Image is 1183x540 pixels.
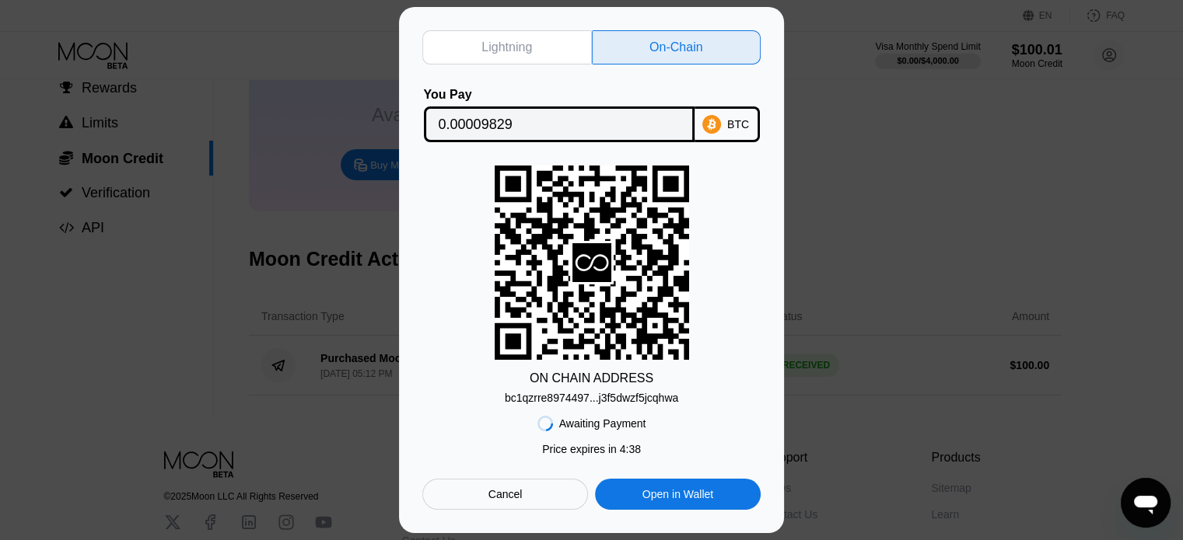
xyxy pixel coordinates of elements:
div: On-Chain [649,40,702,55]
div: You PayBTC [422,88,761,142]
div: Lightning [481,40,532,55]
div: Lightning [422,30,592,64]
div: bc1qzrre8974497...j3f5dwzf5jcqhwa [505,385,678,404]
div: You Pay [424,88,695,102]
div: Price expires in [542,443,641,455]
div: ON CHAIN ADDRESS [530,371,653,385]
div: Cancel [488,487,523,501]
div: BTC [727,118,749,131]
div: Open in Wallet [642,487,713,501]
div: Awaiting Payment [559,417,646,430]
div: On-Chain [592,30,761,64]
div: bc1qzrre8974497...j3f5dwzf5jcqhwa [505,392,678,404]
div: Cancel [422,479,588,510]
span: 4 : 38 [620,443,641,455]
iframe: Button to launch messaging window [1121,478,1171,528]
div: Open in Wallet [595,479,761,510]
